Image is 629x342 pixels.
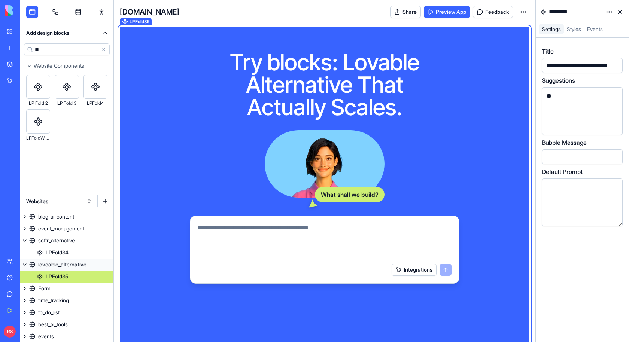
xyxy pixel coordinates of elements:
span: RS [4,326,16,338]
a: softr_alternative [20,235,113,247]
div: blog_ai_content [38,213,74,220]
div: best_ai_tools [38,321,68,328]
a: loveable_alternative [20,259,113,271]
a: Styles [564,24,584,34]
div: LP Fold 2 [26,99,50,108]
span: Settings [542,26,561,32]
a: Preview App [424,6,470,18]
h1: Try blocks: Lovable Alternative That Actually Scales. [217,51,432,118]
button: Feedback [473,6,513,18]
img: logo [5,5,52,16]
a: blog_ai_content [20,211,113,223]
button: Clear [98,43,110,55]
div: LP Fold 3 [55,99,79,108]
a: Form [20,283,113,294]
div: time_tracking [38,297,69,304]
label: Suggestions [542,76,575,85]
a: to_do_list [20,306,113,318]
div: softr_alternative [38,237,75,244]
label: Title [542,47,554,56]
div: What shall we build? [315,187,385,202]
button: Websites [22,195,96,207]
span: Styles [567,26,581,32]
button: Share [390,6,421,18]
a: LPFold34 [20,247,113,259]
div: LPFold35 [46,273,68,280]
div: Form [38,285,51,292]
div: LPFoldWizard [26,134,50,143]
h4: [DOMAIN_NAME] [120,7,179,17]
div: to_do_list [38,309,60,316]
div: LPFold4 [83,99,107,108]
div: loveable_alternative [38,261,86,268]
a: time_tracking [20,294,113,306]
div: event_management [38,225,84,232]
a: Events [584,24,606,34]
button: Add design blocks [20,24,113,42]
span: Events [587,26,603,32]
div: LPFold34 [46,249,69,256]
a: best_ai_tools [20,318,113,330]
a: Settings [539,24,564,34]
label: Bubble Message [542,138,587,147]
div: events [38,333,54,340]
label: Default Prompt [542,167,583,176]
a: LPFold35 [20,271,113,283]
button: Integrations [392,264,437,276]
button: Website Components [20,60,113,72]
a: event_management [20,223,113,235]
